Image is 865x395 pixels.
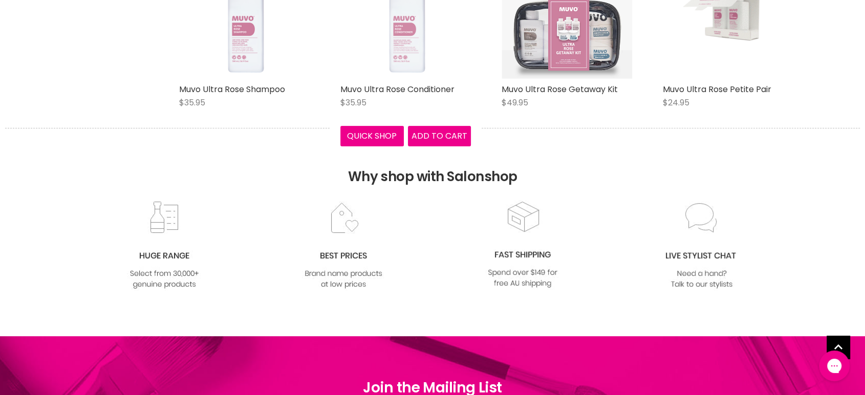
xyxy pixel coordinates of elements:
button: Quick shop [340,126,404,146]
a: Back to top [827,336,850,359]
button: Add to cart [408,126,471,146]
iframe: Gorgias live chat messenger [814,347,855,385]
img: chat_c0a1c8f7-3133-4fc6-855f-7264552747f6.jpg [660,201,743,291]
a: Muvo Ultra Rose Shampoo [179,83,285,95]
a: Muvo Ultra Rose Getaway Kit [502,83,618,95]
h2: Why shop with Salonshop [5,128,860,200]
span: $49.95 [502,97,528,108]
span: Back to top [827,336,850,362]
span: $24.95 [663,97,689,108]
span: Add to cart [412,130,467,142]
span: $35.95 [179,97,205,108]
img: fast.jpg [481,200,564,290]
img: range2_8cf790d4-220e-469f-917d-a18fed3854b6.jpg [123,201,206,291]
a: Muvo Ultra Rose Conditioner [340,83,455,95]
img: prices.jpg [302,201,385,291]
a: Muvo Ultra Rose Petite Pair [663,83,771,95]
span: $35.95 [340,97,366,108]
